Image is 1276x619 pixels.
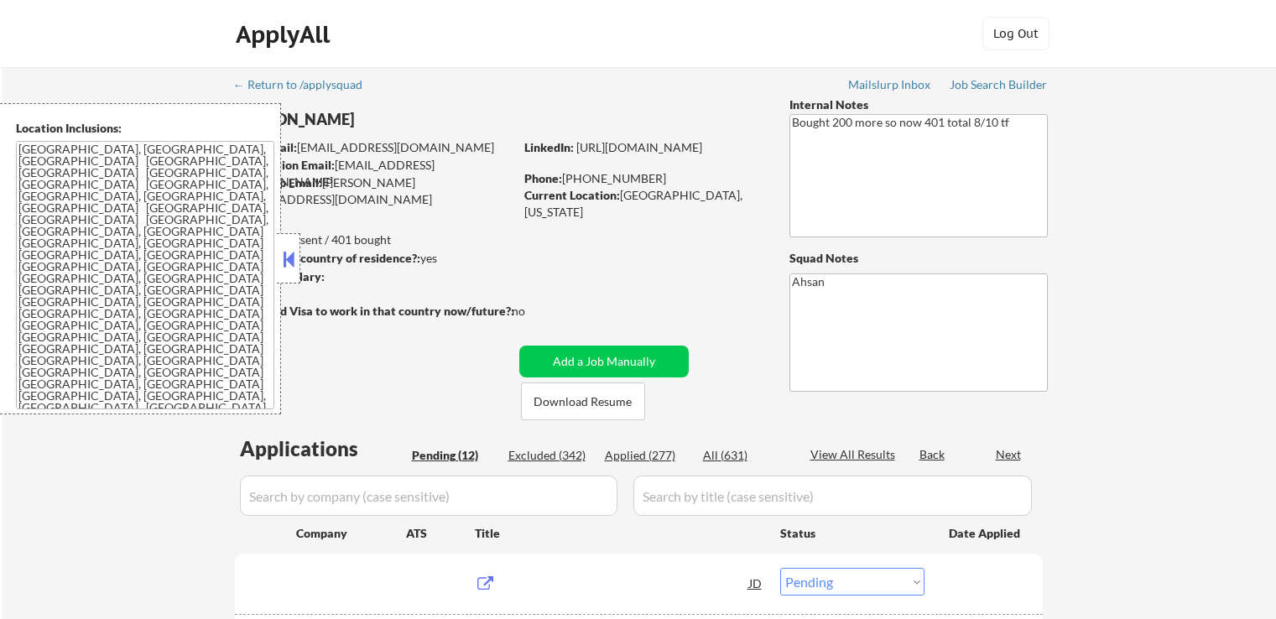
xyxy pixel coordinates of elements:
div: yes [234,250,508,267]
div: 277 sent / 401 bought [234,231,513,248]
strong: LinkedIn: [524,140,574,154]
div: ATS [406,525,475,542]
button: Add a Job Manually [519,346,689,377]
div: Date Applied [949,525,1023,542]
div: no [512,303,560,320]
strong: Phone: [524,171,562,185]
div: Applications [240,439,406,459]
div: ← Return to /applysquad [233,79,378,91]
input: Search by title (case sensitive) [633,476,1032,516]
div: Mailslurp Inbox [848,79,932,91]
a: Mailslurp Inbox [848,78,932,95]
div: Applied (277) [605,447,689,464]
div: JD [747,568,764,598]
a: Job Search Builder [950,78,1048,95]
div: [PHONE_NUMBER] [524,170,762,187]
div: Squad Notes [789,250,1048,267]
div: Internal Notes [789,96,1048,113]
div: Pending (12) [412,447,496,464]
strong: Current Location: [524,188,620,202]
div: Next [996,446,1023,463]
div: ApplyAll [236,20,335,49]
input: Search by company (case sensitive) [240,476,617,516]
a: [URL][DOMAIN_NAME] [576,140,702,154]
div: [EMAIL_ADDRESS][DOMAIN_NAME] [236,157,513,190]
button: Download Resume [521,382,645,420]
div: Title [475,525,764,542]
strong: Will need Visa to work in that country now/future?: [235,304,514,318]
div: Location Inclusions: [16,120,274,137]
a: ← Return to /applysquad [233,78,378,95]
div: All (631) [703,447,787,464]
div: Back [919,446,946,463]
div: Job Search Builder [950,79,1048,91]
div: Company [296,525,406,542]
div: [GEOGRAPHIC_DATA], [US_STATE] [524,187,762,220]
div: [PERSON_NAME] [235,109,580,130]
div: [PERSON_NAME][EMAIL_ADDRESS][DOMAIN_NAME] [235,174,513,207]
strong: Can work in country of residence?: [234,251,420,265]
div: Excluded (342) [508,447,592,464]
div: View All Results [810,446,900,463]
div: [EMAIL_ADDRESS][DOMAIN_NAME] [236,139,513,156]
button: Log Out [982,17,1049,50]
div: Status [780,518,924,548]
